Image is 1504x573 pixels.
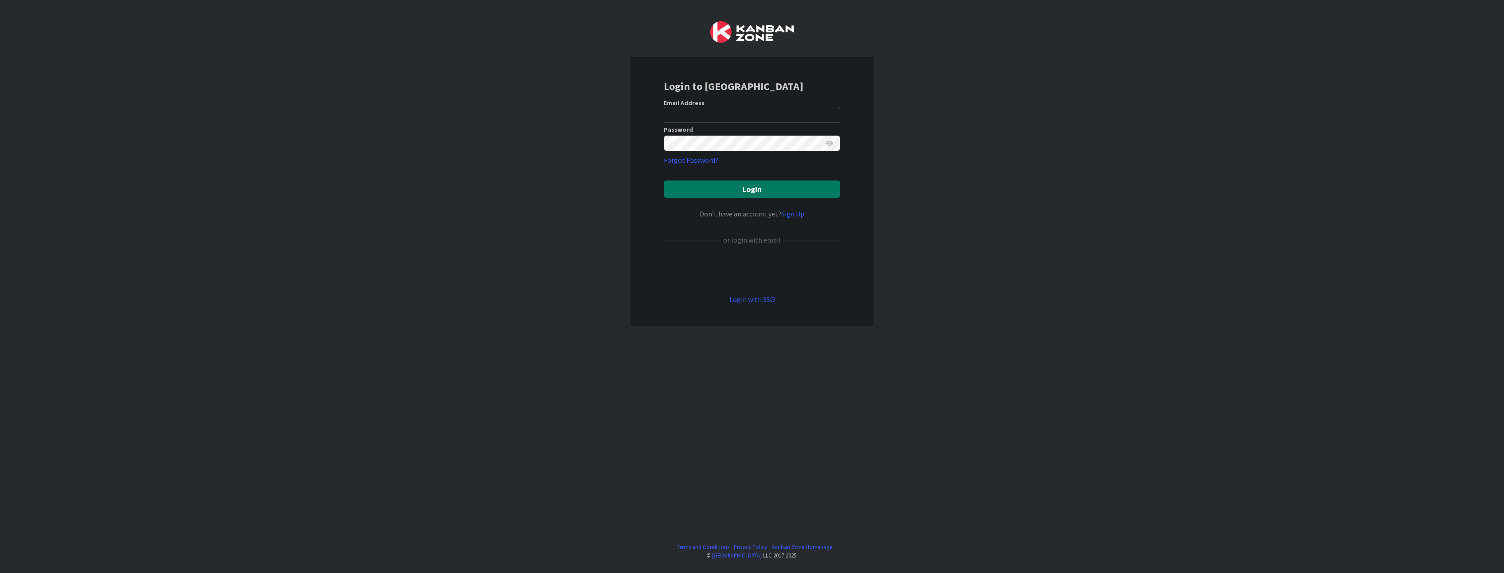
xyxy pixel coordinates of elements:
b: Login to [GEOGRAPHIC_DATA] [664,79,803,93]
button: Login [664,181,840,198]
div: © LLC 2017- 2025 . [672,551,832,560]
img: Kanban Zone [710,21,794,43]
a: [GEOGRAPHIC_DATA] [712,552,762,559]
label: Email Address [664,99,705,107]
a: Forgot Password? [664,155,718,165]
div: or login with email [721,235,783,245]
a: Terms and Conditions [677,543,729,551]
a: Sign Up [781,209,804,218]
a: Login with SSO [729,295,775,304]
label: Password [664,126,693,133]
a: Privacy Policy [734,543,767,551]
div: Don’t have an account yet? [664,208,840,219]
iframe: Przycisk Zaloguj się przez Google [659,260,845,279]
a: Kanban Zone Homepage [772,543,832,551]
